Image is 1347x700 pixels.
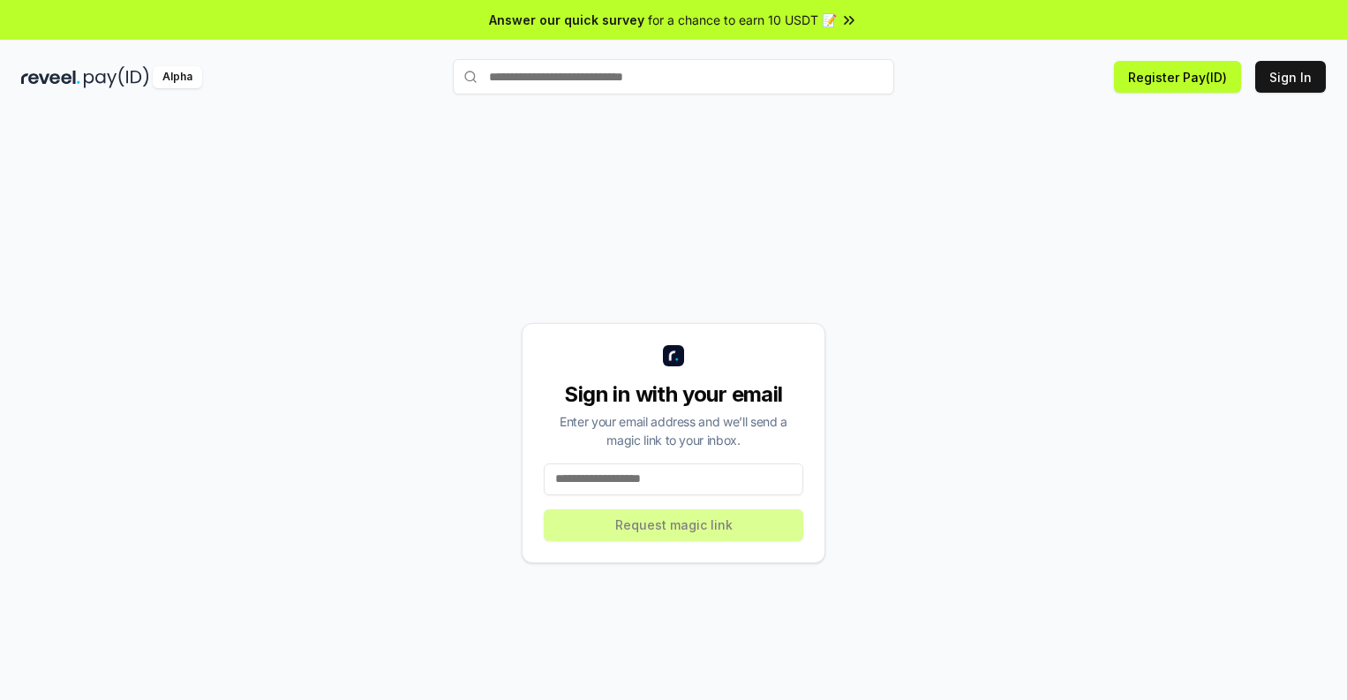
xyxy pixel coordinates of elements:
img: reveel_dark [21,66,80,88]
button: Sign In [1255,61,1326,93]
img: pay_id [84,66,149,88]
div: Alpha [153,66,202,88]
span: Answer our quick survey [489,11,644,29]
button: Register Pay(ID) [1114,61,1241,93]
span: for a chance to earn 10 USDT 📝 [648,11,837,29]
div: Sign in with your email [544,380,803,409]
div: Enter your email address and we’ll send a magic link to your inbox. [544,412,803,449]
img: logo_small [663,345,684,366]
